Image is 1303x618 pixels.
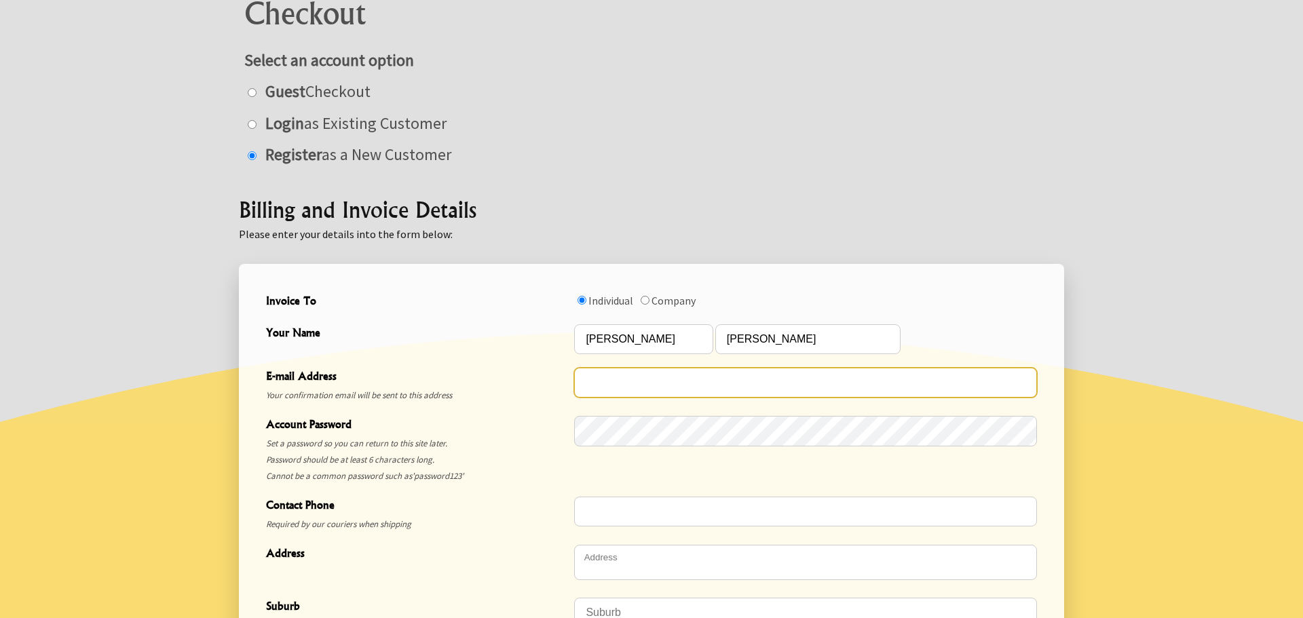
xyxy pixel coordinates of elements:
span: Your Name [266,324,567,344]
h2: Billing and Invoice Details [239,193,1064,226]
input: Your Name [715,324,901,354]
span: Contact Phone [266,497,567,516]
span: Set a password so you can return to this site later. Password should be at least 6 characters lon... [266,436,567,484]
input: Invoice To [578,296,586,305]
label: as a New Customer [259,144,451,165]
strong: Register [265,144,322,165]
strong: Guest [265,81,305,102]
label: Checkout [259,81,371,102]
span: Invoice To [266,292,567,312]
span: Suburb [266,598,567,617]
input: Your Name [574,324,713,354]
span: Account Password [266,416,567,436]
label: Company [651,294,696,307]
span: Required by our couriers when shipping [266,516,567,533]
span: Address [266,545,567,564]
p: Please enter your details into the form below: [239,226,1064,242]
span: E-mail Address [266,368,567,387]
label: Individual [588,294,633,307]
input: E-mail Address [574,368,1037,398]
input: Contact Phone [574,497,1037,526]
input: Invoice To [641,296,649,305]
strong: Select an account option [244,50,414,71]
input: Account Password [574,416,1037,446]
textarea: Address [574,545,1037,580]
span: Your confirmation email will be sent to this address [266,387,567,404]
label: as Existing Customer [259,113,447,134]
strong: Login [265,113,304,134]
